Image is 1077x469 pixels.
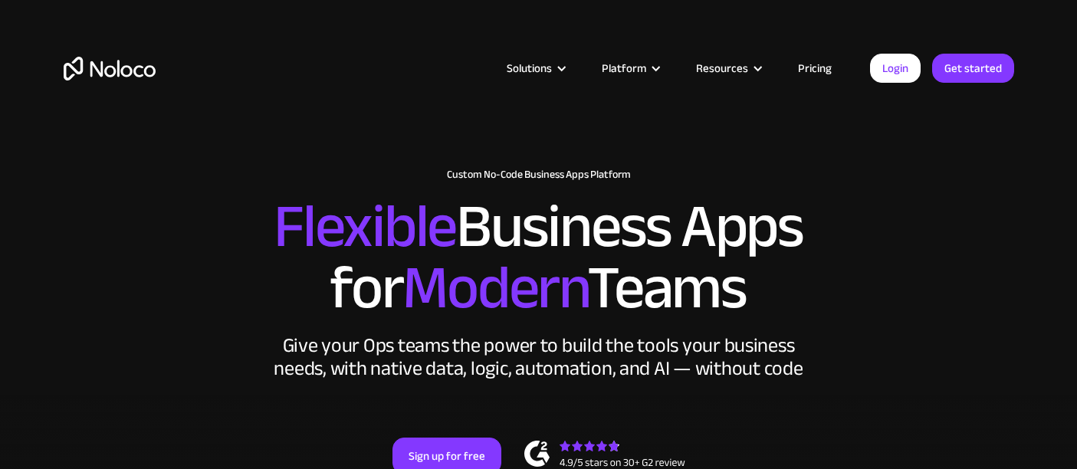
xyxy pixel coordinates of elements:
[696,58,748,78] div: Resources
[779,58,851,78] a: Pricing
[64,57,156,80] a: home
[64,196,1014,319] h2: Business Apps for Teams
[583,58,677,78] div: Platform
[402,231,587,345] span: Modern
[274,169,456,284] span: Flexible
[677,58,779,78] div: Resources
[64,169,1014,181] h1: Custom No-Code Business Apps Platform
[870,54,921,83] a: Login
[507,58,552,78] div: Solutions
[932,54,1014,83] a: Get started
[602,58,646,78] div: Platform
[488,58,583,78] div: Solutions
[271,334,807,380] div: Give your Ops teams the power to build the tools your business needs, with native data, logic, au...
